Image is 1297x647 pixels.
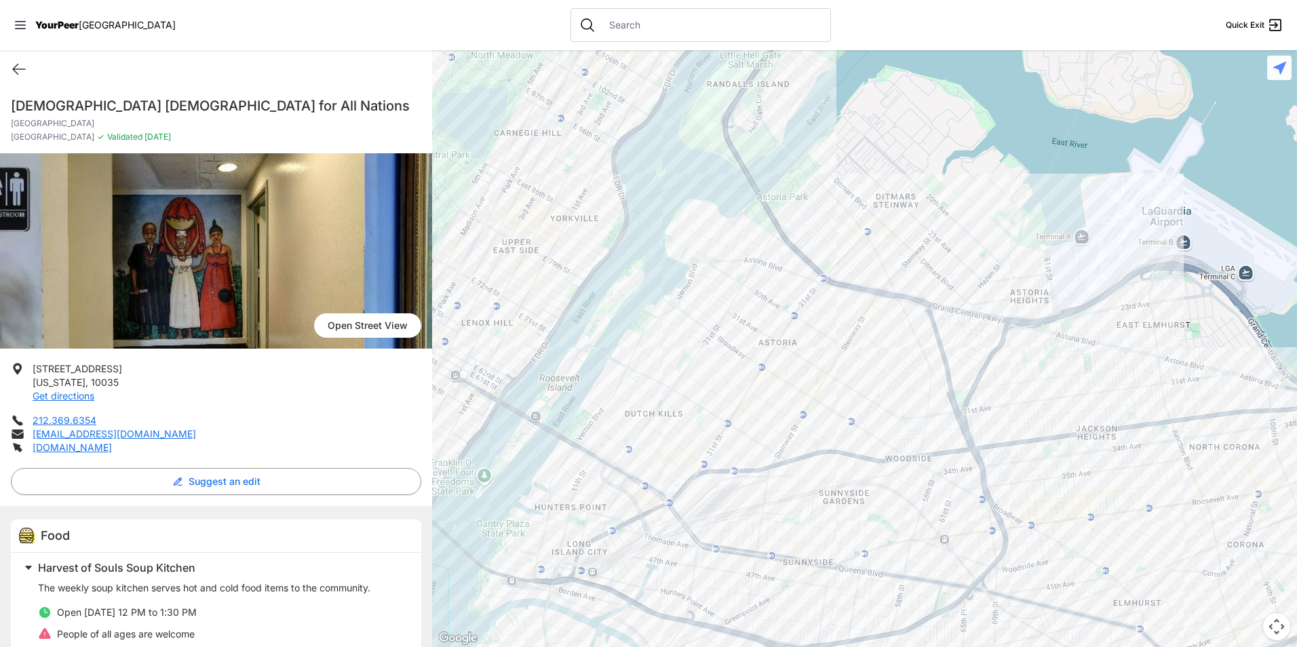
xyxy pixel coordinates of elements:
[1226,17,1283,33] a: Quick Exit
[33,390,94,401] a: Get directions
[41,528,70,543] span: Food
[142,132,171,142] span: [DATE]
[33,363,122,374] span: [STREET_ADDRESS]
[601,18,822,32] input: Search
[11,96,421,115] h1: [DEMOGRAPHIC_DATA] [DEMOGRAPHIC_DATA] for All Nations
[33,414,96,426] a: 212.369.6354
[91,376,119,388] span: 10035
[38,561,195,574] span: Harvest of Souls Soup Kitchen
[35,21,176,29] a: YourPeer[GEOGRAPHIC_DATA]
[35,19,79,31] span: YourPeer
[33,442,112,453] a: [DOMAIN_NAME]
[57,628,195,640] span: People of all ages are welcome
[11,118,421,129] p: [GEOGRAPHIC_DATA]
[79,19,176,31] span: [GEOGRAPHIC_DATA]
[435,629,480,647] img: Google
[57,606,197,618] span: Open [DATE] 12 PM to 1:30 PM
[435,629,480,647] a: Open this area in Google Maps (opens a new window)
[11,132,94,142] span: [GEOGRAPHIC_DATA]
[33,428,196,439] a: [EMAIL_ADDRESS][DOMAIN_NAME]
[85,376,88,388] span: ,
[314,313,421,338] span: Open Street View
[1263,613,1290,640] button: Map camera controls
[33,376,85,388] span: [US_STATE]
[1226,20,1264,31] span: Quick Exit
[38,581,405,595] p: The weekly soup kitchen serves hot and cold food items to the community.
[189,475,260,488] span: Suggest an edit
[11,468,421,495] button: Suggest an edit
[107,132,142,142] span: Validated
[97,132,104,142] span: ✓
